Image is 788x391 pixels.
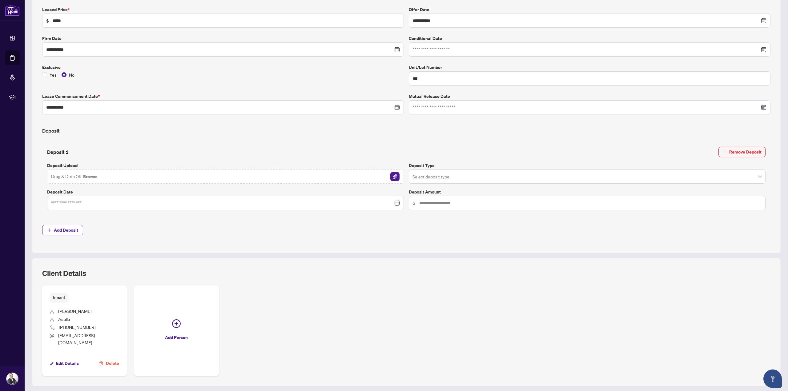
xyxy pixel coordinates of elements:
[42,6,404,13] label: Leased Price
[390,172,400,181] img: File Attachement
[413,200,416,206] span: $
[58,333,95,345] span: [EMAIL_ADDRESS][DOMAIN_NAME]
[172,319,181,328] span: plus-circle
[47,148,69,156] h4: Deposit 1
[42,127,770,134] h4: Deposit
[409,6,770,13] label: Offer Date
[51,173,98,181] span: Drag & Drop OR
[58,316,70,322] span: Astilla
[50,293,68,302] span: Tenant
[106,358,119,368] span: Delete
[59,324,95,330] span: [PHONE_NUMBER]
[47,71,59,78] span: Yes
[42,93,404,100] label: Lease Commencement Date
[390,172,400,182] button: File Attachement
[42,64,404,71] label: Exclusive
[54,225,78,235] span: Add Deposit
[409,35,770,42] label: Conditional Date
[58,308,91,314] span: [PERSON_NAME]
[409,93,770,100] label: Mutual Release Date
[6,373,18,385] img: Profile Icon
[409,162,766,169] label: Deposit Type
[42,35,404,42] label: Firm Date
[718,147,766,157] button: Remove Deposit
[46,17,49,24] span: $
[42,268,86,278] h2: Client Details
[47,162,404,169] label: Deposit Upload
[66,71,77,78] span: No
[47,170,404,184] span: Drag & Drop OR BrowseFile Attachement
[47,189,404,195] label: Deposit Date
[5,5,20,16] img: logo
[165,333,188,342] span: Add Person
[409,189,766,195] label: Deposit Amount
[722,150,727,154] span: minus
[42,225,83,235] button: Add Deposit
[56,358,79,368] span: Edit Details
[729,147,762,157] span: Remove Deposit
[99,358,119,369] button: Delete
[47,228,51,232] span: plus
[134,285,219,376] button: Add Person
[763,369,782,388] button: Open asap
[409,64,770,71] label: Unit/Lot Number
[82,173,98,181] button: Browse
[50,358,79,369] button: Edit Details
